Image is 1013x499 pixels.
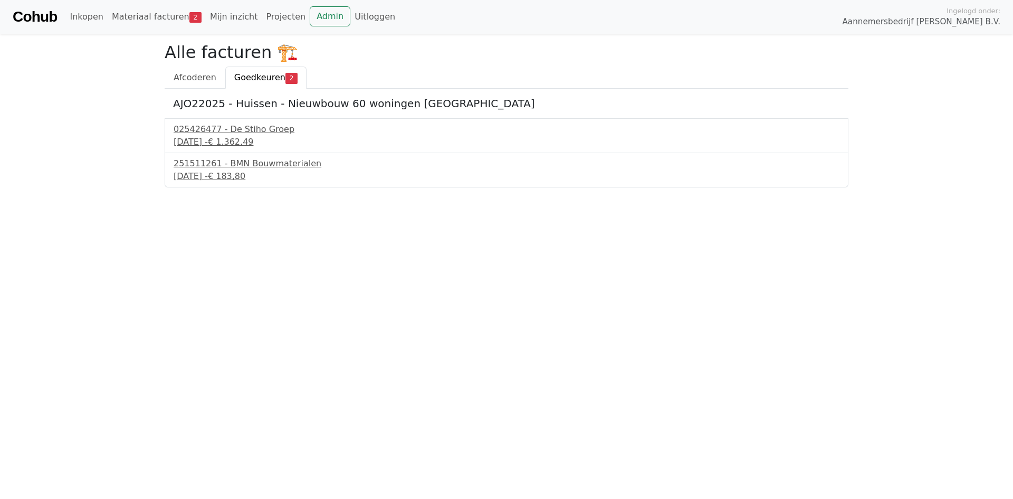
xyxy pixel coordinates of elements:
div: [DATE] - [174,170,839,183]
h2: Alle facturen 🏗️ [165,42,848,62]
h5: AJO22025 - Huissen - Nieuwbouw 60 woningen [GEOGRAPHIC_DATA] [173,97,840,110]
span: Ingelogd onder: [947,6,1000,16]
a: 025426477 - De Stiho Groep[DATE] -€ 1.362,49 [174,123,839,148]
a: Goedkeuren2 [225,67,307,89]
span: 2 [189,12,202,23]
div: 025426477 - De Stiho Groep [174,123,839,136]
span: € 183,80 [208,171,245,181]
div: [DATE] - [174,136,839,148]
span: Aannemersbedrijf [PERSON_NAME] B.V. [842,16,1000,28]
a: Projecten [262,6,310,27]
div: 251511261 - BMN Bouwmaterialen [174,157,839,170]
a: Materiaal facturen2 [108,6,206,27]
a: 251511261 - BMN Bouwmaterialen[DATE] -€ 183,80 [174,157,839,183]
span: 2 [285,73,298,83]
a: Inkopen [65,6,107,27]
span: Goedkeuren [234,72,285,82]
a: Mijn inzicht [206,6,262,27]
a: Uitloggen [350,6,399,27]
a: Admin [310,6,350,26]
a: Cohub [13,4,57,30]
span: Afcoderen [174,72,216,82]
span: € 1.362,49 [208,137,254,147]
a: Afcoderen [165,67,225,89]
